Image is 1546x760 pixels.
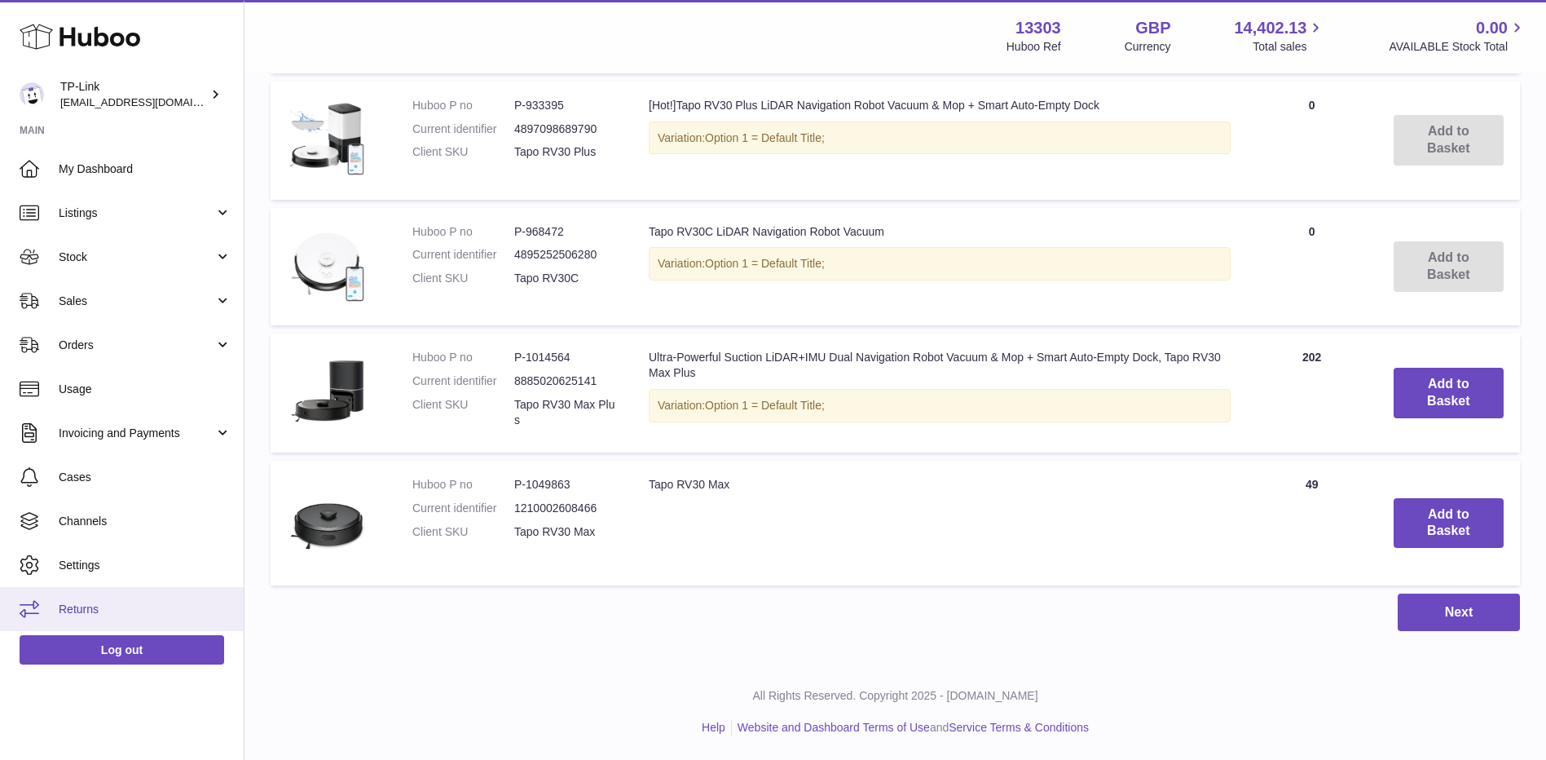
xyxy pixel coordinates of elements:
a: Website and Dashboard Terms of Use [738,721,930,734]
span: Listings [59,205,214,221]
span: Option 1 = Default Title; [705,131,825,144]
span: 14,402.13 [1234,17,1306,39]
td: Tapo RV30 Max [632,461,1247,585]
span: Orders [59,338,214,353]
div: TP-Link [60,79,207,110]
dd: P-1014564 [514,350,616,365]
dt: Huboo P no [412,477,514,493]
td: 0 [1247,82,1377,200]
dt: Huboo P no [412,224,514,240]
strong: GBP [1135,17,1170,39]
span: 0.00 [1476,17,1508,39]
dt: Client SKU [412,144,514,160]
td: Ultra-Powerful Suction LiDAR+IMU Dual Navigation Robot Vacuum & Mop + Smart Auto-Empty Dock, Tapo... [632,334,1247,453]
dt: Client SKU [412,397,514,428]
td: Tapo RV30C LiDAR Navigation Robot Vacuum [632,208,1247,326]
div: Variation: [649,122,1231,155]
button: Add to Basket [1394,368,1504,418]
span: Option 1 = Default Title; [705,399,825,412]
dt: Client SKU [412,524,514,540]
dd: 8885020625141 [514,373,616,389]
span: Usage [59,382,231,397]
span: Settings [59,558,231,573]
dd: P-933395 [514,98,616,113]
img: Tapo RV30 Max [287,477,368,565]
a: Service Terms & Conditions [949,721,1089,734]
span: Sales [59,294,214,309]
dd: Tapo RV30C [514,271,616,286]
span: Invoicing and Payments [59,426,214,441]
dd: P-968472 [514,224,616,240]
td: 49 [1247,461,1377,585]
dt: Current identifier [412,122,514,137]
strong: 13303 [1015,17,1061,39]
dt: Huboo P no [412,98,514,113]
p: All Rights Reserved. Copyright 2025 - [DOMAIN_NAME] [258,688,1533,704]
span: Total sales [1253,39,1325,55]
dd: 1210002608466 [514,501,616,516]
button: Add to Basket [1394,498,1504,549]
dt: Huboo P no [412,350,514,365]
a: Log out [20,635,224,665]
img: gaby.chen@tp-link.com [20,82,44,107]
li: and [732,720,1089,736]
dd: Tapo RV30 Max Plus [514,397,616,428]
a: Help [702,721,725,734]
span: Channels [59,514,231,529]
img: Tapo RV30C LiDAR Navigation Robot Vacuum [287,224,368,306]
a: 14,402.13 Total sales [1234,17,1325,55]
div: Variation: [649,389,1231,422]
div: Currency [1125,39,1171,55]
button: Next [1398,594,1520,632]
dd: P-1049863 [514,477,616,493]
dd: 4895252506280 [514,247,616,263]
span: Cases [59,470,231,485]
span: My Dashboard [59,161,231,177]
td: [Hot!]Tapo RV30 Plus LiDAR Navigation Robot Vacuum & Mop + Smart Auto-Empty Dock [632,82,1247,200]
span: Option 1 = Default Title; [705,257,825,270]
dt: Current identifier [412,501,514,516]
dt: Client SKU [412,271,514,286]
div: Variation: [649,247,1231,281]
span: Returns [59,602,231,617]
span: [EMAIL_ADDRESS][DOMAIN_NAME] [60,95,240,108]
dt: Current identifier [412,247,514,263]
dd: Tapo RV30 Max [514,524,616,540]
span: Stock [59,250,214,265]
dd: Tapo RV30 Plus [514,144,616,160]
span: AVAILABLE Stock Total [1389,39,1526,55]
td: 202 [1247,334,1377,453]
img: Ultra-Powerful Suction LiDAR+IMU Dual Navigation Robot Vacuum & Mop + Smart Auto-Empty Dock, Tapo... [287,350,368,431]
td: 0 [1247,208,1377,326]
div: Huboo Ref [1006,39,1061,55]
img: [Hot!]Tapo RV30 Plus LiDAR Navigation Robot Vacuum & Mop + Smart Auto-Empty Dock [287,98,368,179]
a: 0.00 AVAILABLE Stock Total [1389,17,1526,55]
dt: Current identifier [412,373,514,389]
dd: 4897098689790 [514,122,616,137]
